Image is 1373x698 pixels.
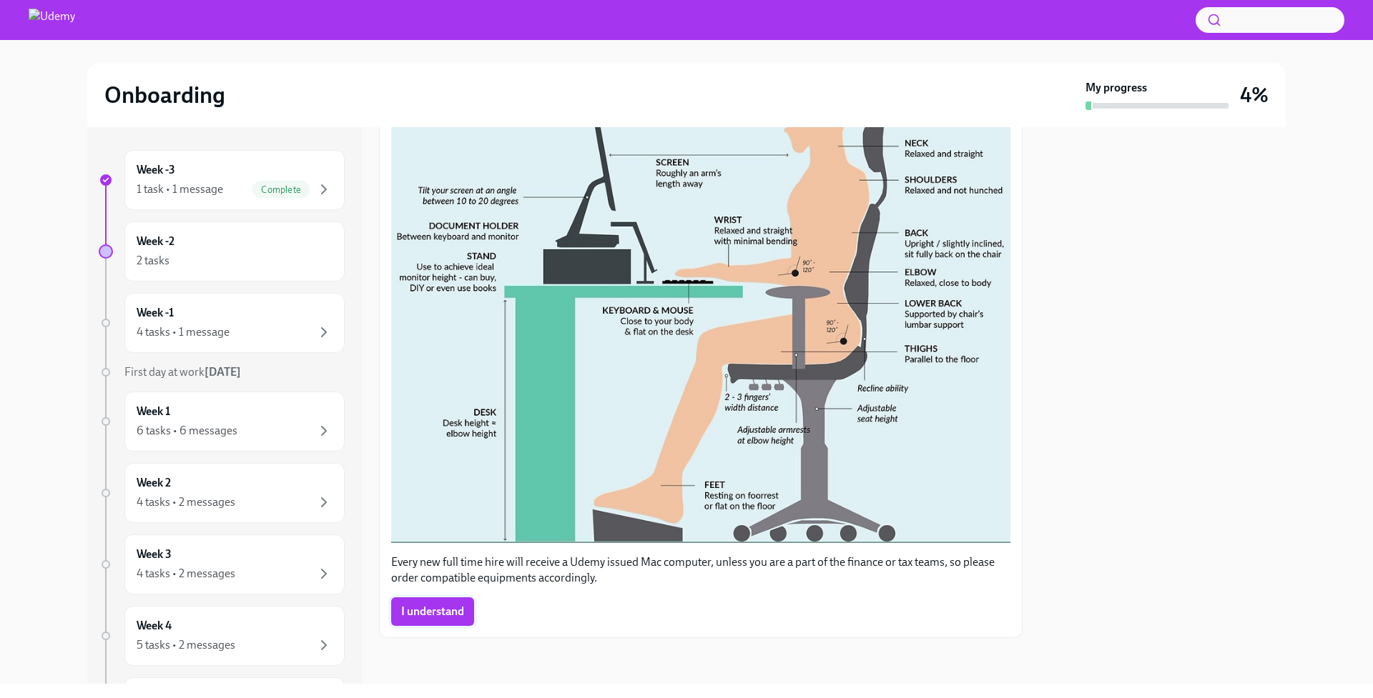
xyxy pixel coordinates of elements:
h3: 4% [1240,82,1269,108]
h6: Week -1 [137,305,174,321]
a: Week -31 task • 1 messageComplete [99,150,345,210]
span: Complete [252,184,310,195]
span: I understand [401,604,464,619]
strong: My progress [1086,80,1147,96]
button: I understand [391,597,474,626]
div: 4 tasks • 1 message [137,324,230,340]
span: First day at work [124,365,241,379]
a: Week 24 tasks • 2 messages [99,463,345,523]
div: 1 task • 1 message [137,181,223,197]
a: Week -14 tasks • 1 message [99,293,345,353]
a: Week 16 tasks • 6 messages [99,392,345,452]
a: Week 34 tasks • 2 messages [99,534,345,594]
div: 4 tasks • 2 messages [137,494,235,510]
div: 5 tasks • 2 messages [137,637,235,653]
h2: Onboarding [104,81,225,109]
a: Week -22 tasks [99,221,345,281]
h6: Week 4 [137,618,172,634]
a: First day at work[DATE] [99,364,345,380]
strong: [DATE] [205,365,241,379]
img: Udemy [29,9,75,31]
p: Every new full time hire will receive a Udemy issued Mac computer, unless you are a part of the f... [391,554,1010,586]
h6: Week 1 [137,404,170,419]
h6: Week 3 [137,547,172,562]
h6: Week 2 [137,475,171,491]
div: 2 tasks [137,253,169,269]
h6: Week -2 [137,234,174,249]
div: 4 tasks • 2 messages [137,566,235,582]
div: 6 tasks • 6 messages [137,423,237,439]
h6: Week -3 [137,162,175,178]
a: Week 45 tasks • 2 messages [99,606,345,666]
